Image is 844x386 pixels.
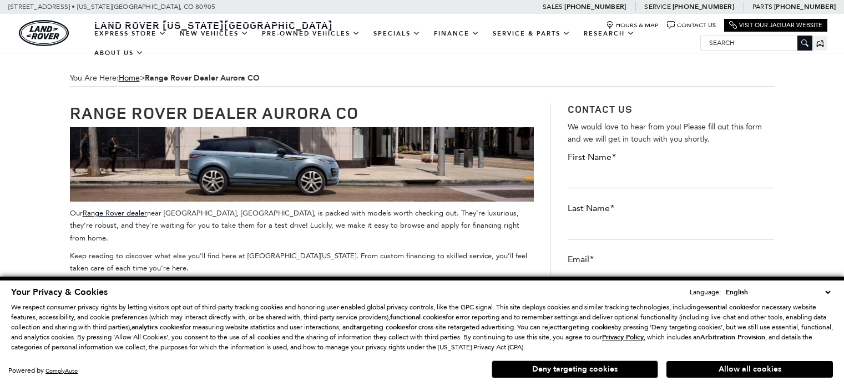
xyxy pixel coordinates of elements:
[353,323,408,332] strong: targeting cookies
[70,70,775,87] span: You Are Here:
[11,286,108,298] span: Your Privacy & Cookies
[568,151,616,163] label: First Name
[577,24,641,43] a: Research
[427,24,486,43] a: Finance
[602,333,644,342] u: Privacy Policy
[559,323,614,332] strong: targeting cookies
[173,24,255,43] a: New Vehicles
[568,202,614,214] label: Last Name
[70,103,534,122] h1: Range Rover Dealer Aurora CO
[70,250,534,274] p: Keep reading to discover what else you’ll find here at [GEOGRAPHIC_DATA][US_STATE]. From custom f...
[606,21,659,29] a: Hours & Map
[644,3,670,11] span: Service
[119,73,140,83] a: Home
[673,2,734,11] a: [PHONE_NUMBER]
[390,313,446,322] strong: functional cookies
[145,73,260,83] strong: Range Rover Dealer Aurora CO
[11,302,833,352] p: We respect consumer privacy rights by letting visitors opt out of third-party tracking cookies an...
[70,70,775,87] div: Breadcrumbs
[568,253,594,265] label: Email
[70,127,534,202] img: Range Rover Evoque parked on the street
[564,2,626,11] a: [PHONE_NUMBER]
[119,73,260,83] span: >
[700,303,752,312] strong: essential cookies
[666,361,833,378] button: Allow all cookies
[46,367,78,374] a: ComplyAuto
[752,3,772,11] span: Parts
[723,287,833,298] select: Language Select
[543,3,563,11] span: Sales
[88,43,150,63] a: About Us
[486,24,577,43] a: Service & Parts
[255,24,367,43] a: Pre-Owned Vehicles
[19,20,69,46] img: Land Rover
[70,207,534,244] p: Our near [GEOGRAPHIC_DATA], [GEOGRAPHIC_DATA], is packed with models worth checking out. They’re ...
[8,3,215,11] a: [STREET_ADDRESS] • [US_STATE][GEOGRAPHIC_DATA], CO 80905
[568,103,774,116] h3: Contact Us
[367,24,427,43] a: Specials
[8,367,78,374] div: Powered by
[700,333,765,342] strong: Arbitration Provision
[88,24,700,63] nav: Main Navigation
[88,18,340,32] a: Land Rover [US_STATE][GEOGRAPHIC_DATA]
[19,20,69,46] a: land-rover
[729,21,822,29] a: Visit Our Jaguar Website
[667,21,716,29] a: Contact Us
[83,209,147,217] a: Range Rover dealer
[88,24,173,43] a: EXPRESS STORE
[690,289,721,295] div: Language:
[492,360,658,378] button: Deny targeting cookies
[94,18,333,32] span: Land Rover [US_STATE][GEOGRAPHIC_DATA]
[602,333,644,341] a: Privacy Policy
[701,36,812,49] input: Search
[774,2,836,11] a: [PHONE_NUMBER]
[568,122,762,144] span: We would love to hear from you! Please fill out this form and we will get in touch with you shortly.
[132,323,183,332] strong: analytics cookies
